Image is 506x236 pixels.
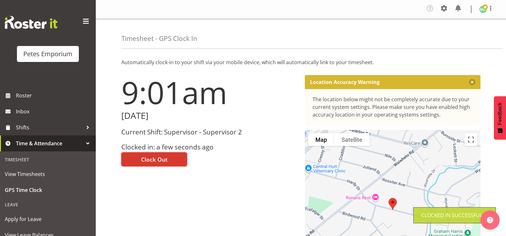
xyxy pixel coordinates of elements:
a: GPS Time Clock [2,182,94,198]
span: Inbox [16,107,93,116]
span: View Timesheets [5,169,91,179]
span: Time & Attendance [16,139,83,148]
img: melissa-cowen2635.jpg [479,5,487,13]
img: help-xxl-2.png [487,217,493,223]
h2: [DATE] [121,111,297,121]
button: Show street map [308,133,334,146]
span: Roster [16,91,93,100]
div: Leave [2,198,94,211]
span: Apply for Leave [5,214,91,224]
span: Clock Out [141,155,168,164]
div: Clocked in Successfully [421,211,488,219]
button: Close message [469,79,475,85]
h3: Clocked in: a few seconds ago [121,143,297,151]
span: Shifts [16,123,83,132]
img: Rosterit website logo [5,16,57,29]
p: Location Accuracy Warning [310,79,380,85]
p: Automatically clock-in to your shift via your mobile device, which will automatically link to you... [121,58,480,66]
button: Toggle fullscreen view [464,133,477,146]
h4: Timesheet - GPS Clock In [121,35,197,42]
a: View Timesheets [2,166,94,182]
span: GPS Time Clock [5,185,91,195]
div: The location below might not be completely accurate due to your current system settings. Please m... [313,95,473,118]
button: Feedback - Show survey [494,96,506,140]
div: Petes Emporium [23,49,72,59]
button: Show satellite imagery [334,133,370,146]
span: Feedback [497,103,503,125]
h1: 9:01am [121,75,297,110]
button: Clock Out [121,152,187,166]
a: Apply for Leave [2,211,94,227]
h3: Current Shift: Supervisor - Supervisor 2 [121,128,297,136]
div: Timesheet [2,153,94,166]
